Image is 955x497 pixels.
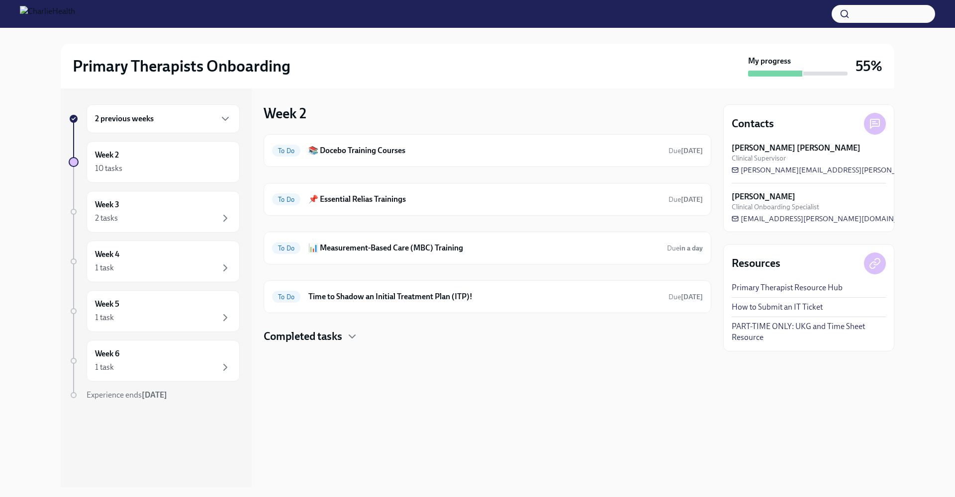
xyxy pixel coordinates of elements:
[732,256,780,271] h4: Resources
[95,113,154,124] h6: 2 previous weeks
[308,243,659,253] h6: 📊 Measurement-Based Care (MBC) Training
[272,245,300,252] span: To Do
[69,141,240,183] a: Week 210 tasks
[681,293,703,301] strong: [DATE]
[668,195,703,204] span: Due
[732,202,819,212] span: Clinical Onboarding Specialist
[20,6,75,22] img: CharlieHealth
[667,244,703,253] span: August 13th, 2025 09:00
[668,195,703,204] span: August 18th, 2025 09:00
[69,191,240,233] a: Week 32 tasks
[87,104,240,133] div: 2 previous weeks
[681,195,703,204] strong: [DATE]
[667,244,703,252] span: Due
[668,292,703,302] span: August 16th, 2025 09:00
[264,329,711,344] div: Completed tasks
[308,145,661,156] h6: 📚 Docebo Training Courses
[272,196,300,203] span: To Do
[748,56,791,67] strong: My progress
[95,199,119,210] h6: Week 3
[69,340,240,382] a: Week 61 task
[95,150,119,161] h6: Week 2
[272,143,703,159] a: To Do📚 Docebo Training CoursesDue[DATE]
[142,390,167,400] strong: [DATE]
[681,147,703,155] strong: [DATE]
[272,191,703,207] a: To Do📌 Essential Relias TrainingsDue[DATE]
[308,194,661,205] h6: 📌 Essential Relias Trainings
[272,293,300,301] span: To Do
[308,291,661,302] h6: Time to Shadow an Initial Treatment Plan (ITP)!
[732,154,786,163] span: Clinical Supervisor
[732,282,843,293] a: Primary Therapist Resource Hub
[69,290,240,332] a: Week 51 task
[668,147,703,155] span: Due
[732,321,886,343] a: PART-TIME ONLY: UKG and Time Sheet Resource
[856,57,882,75] h3: 55%
[95,163,122,174] div: 10 tasks
[73,56,290,76] h2: Primary Therapists Onboarding
[95,249,119,260] h6: Week 4
[679,244,703,252] strong: in a day
[732,143,860,154] strong: [PERSON_NAME] [PERSON_NAME]
[95,362,114,373] div: 1 task
[732,116,774,131] h4: Contacts
[272,289,703,305] a: To DoTime to Shadow an Initial Treatment Plan (ITP)!Due[DATE]
[732,214,922,224] a: [EMAIL_ADDRESS][PERSON_NAME][DOMAIN_NAME]
[264,329,342,344] h4: Completed tasks
[732,191,795,202] strong: [PERSON_NAME]
[95,312,114,323] div: 1 task
[668,146,703,156] span: August 19th, 2025 09:00
[95,348,119,359] h6: Week 6
[69,241,240,282] a: Week 41 task
[87,390,167,400] span: Experience ends
[732,302,823,313] a: How to Submit an IT Ticket
[95,213,118,224] div: 2 tasks
[264,104,306,122] h3: Week 2
[272,147,300,155] span: To Do
[95,299,119,310] h6: Week 5
[668,293,703,301] span: Due
[95,262,114,273] div: 1 task
[272,240,703,256] a: To Do📊 Measurement-Based Care (MBC) TrainingDuein a day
